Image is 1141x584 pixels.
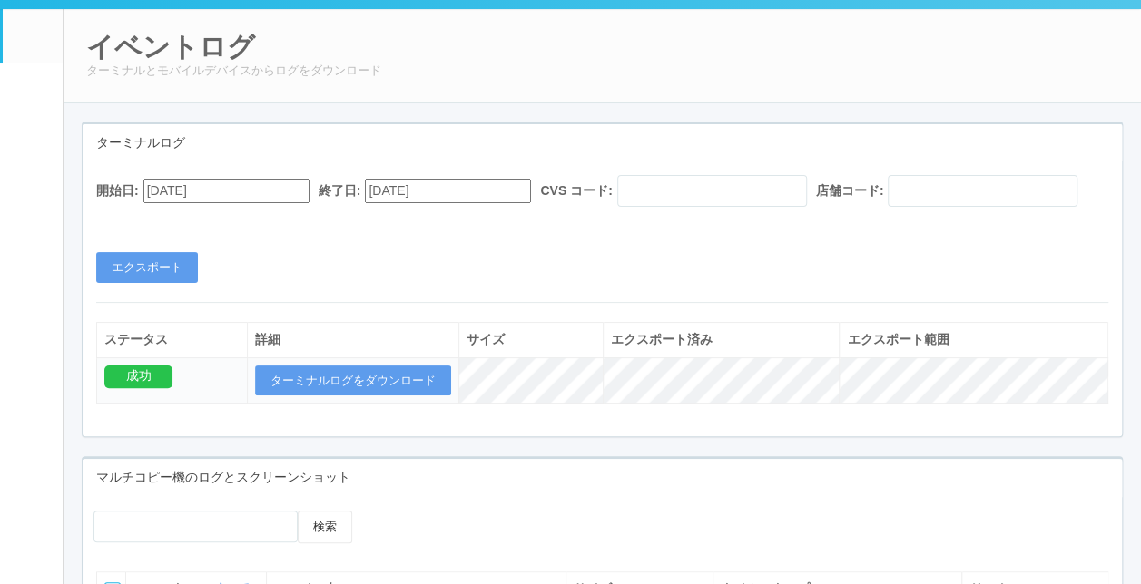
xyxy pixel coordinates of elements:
[3,462,63,517] a: ドキュメントを管理
[255,365,451,396] button: ターミナルログをダウンロード
[86,62,1118,80] p: ターミナルとモバイルデバイスからログをダウンロード
[3,239,63,295] a: メンテナンス通知
[3,8,63,63] a: イベントログ
[83,459,1122,496] div: マルチコピー機のログとスクリーンショット
[96,181,139,200] label: 開始日:
[3,120,63,183] a: ターミナル
[255,330,451,349] div: 詳細
[3,295,63,350] a: クライアントリンク
[540,181,612,200] label: CVS コード:
[3,350,63,405] a: アラート設定
[298,511,352,543] button: 検索
[3,406,63,462] a: コンテンツプリント
[816,181,884,200] label: 店舗コード:
[3,183,63,238] a: パッケージ
[319,181,361,200] label: 終了日:
[3,63,63,119] a: ユーザー
[847,330,1100,349] div: エクスポート範囲
[96,252,198,283] button: エクスポート
[611,330,831,349] div: エクスポート済み
[104,330,240,349] div: ステータス
[83,124,1122,161] div: ターミナルログ
[104,365,172,388] div: 成功
[86,32,1118,62] h2: イベントログ
[467,330,596,349] div: サイズ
